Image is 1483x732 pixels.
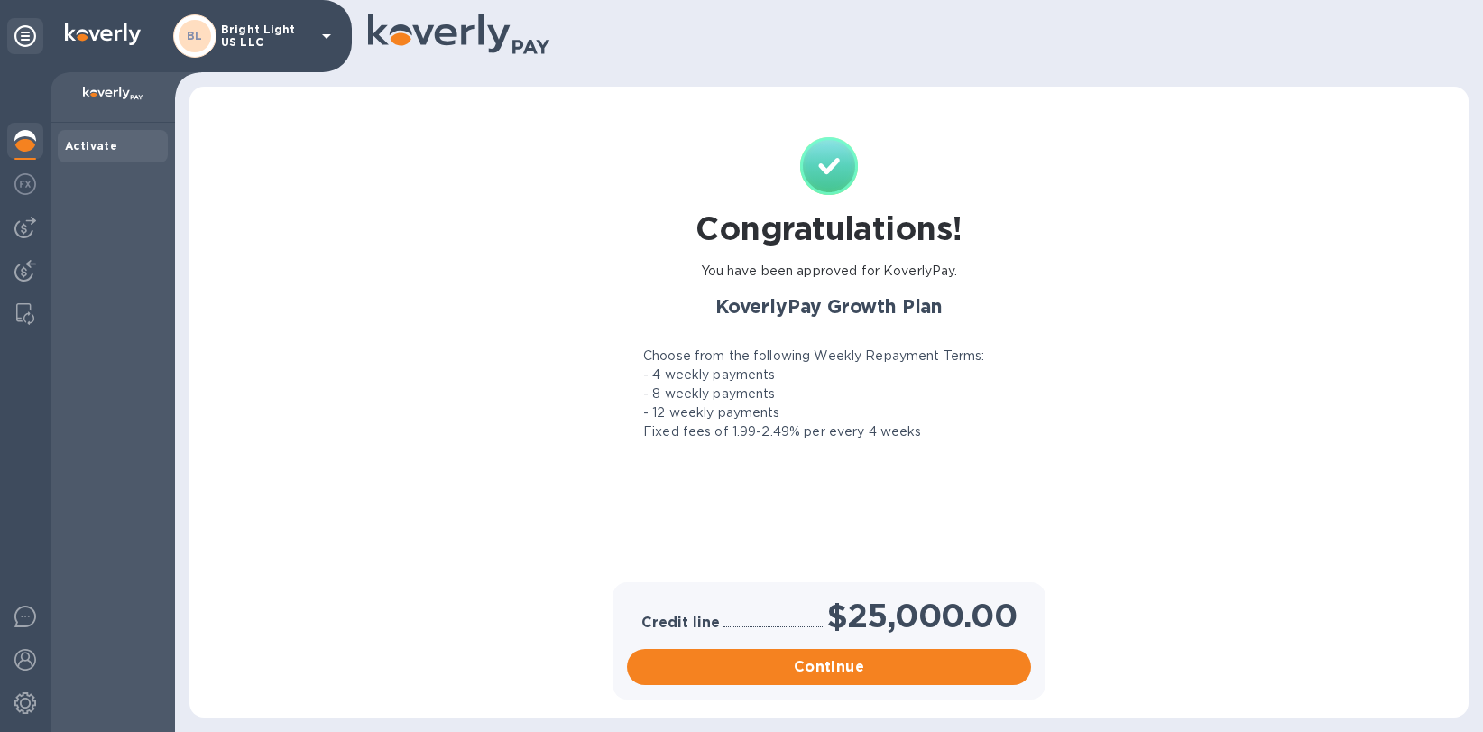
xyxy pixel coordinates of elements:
[641,656,1017,678] span: Continue
[65,23,141,45] img: Logo
[65,139,117,153] b: Activate
[701,262,958,281] p: You have been approved for KoverlyPay.
[641,615,720,632] h3: Credit line
[643,385,776,403] p: - 8 weekly payments
[627,649,1031,685] button: Continue
[221,23,311,49] p: Bright Light US LLC
[616,295,1042,318] h2: KoverlyPay Growth Plan
[643,366,776,385] p: - 4 weekly payments
[695,209,962,247] h1: Congratulations!
[187,29,203,42] b: BL
[826,597,1017,635] h1: $25,000.00
[643,403,780,422] p: - 12 weekly payments
[7,18,43,54] div: Unpin categories
[643,347,984,366] p: Choose from the following Weekly Repayment Terms:
[14,173,36,195] img: Foreign exchange
[643,422,922,441] p: Fixed fees of 1.99-2.49% per every 4 weeks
